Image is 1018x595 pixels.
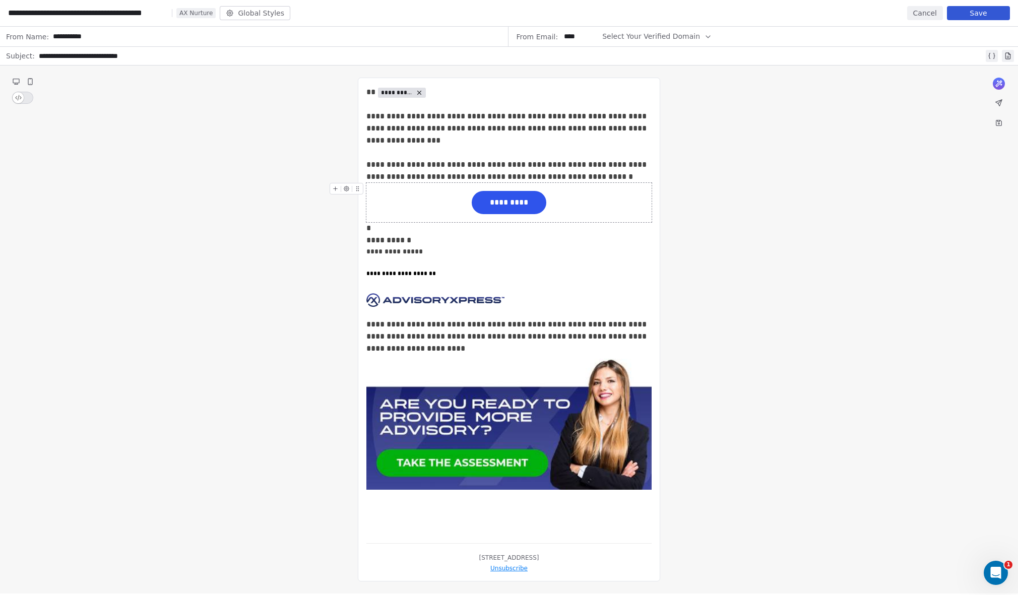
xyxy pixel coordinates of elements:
[602,31,700,42] span: Select Your Verified Domain
[907,6,943,20] button: Cancel
[984,561,1008,585] iframe: Intercom live chat
[517,32,558,42] span: From Email:
[176,8,216,18] span: AX Nurture
[947,6,1010,20] button: Save
[6,51,35,64] span: Subject:
[1004,561,1012,569] span: 1
[6,32,49,42] span: From Name:
[220,6,290,20] button: Global Styles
